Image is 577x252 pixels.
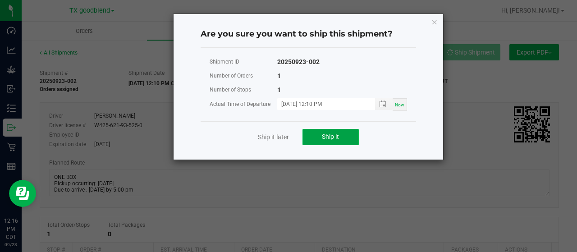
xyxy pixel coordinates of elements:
[201,28,416,40] h4: Are you sure you want to ship this shipment?
[431,16,438,27] button: Close
[210,84,277,96] div: Number of Stops
[210,99,277,110] div: Actual Time of Departure
[258,133,289,142] a: Ship it later
[302,129,359,145] button: Ship it
[395,102,404,107] span: Now
[375,98,393,110] span: Toggle popup
[277,70,281,82] div: 1
[210,56,277,68] div: Shipment ID
[210,70,277,82] div: Number of Orders
[322,133,339,140] span: Ship it
[9,180,36,207] iframe: Resource center
[277,98,366,110] input: MM/dd/yyyy HH:MM a
[277,56,320,68] div: 20250923-002
[277,84,281,96] div: 1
